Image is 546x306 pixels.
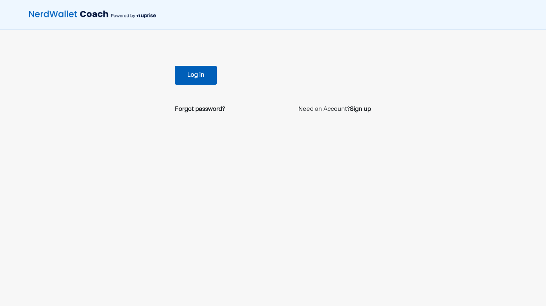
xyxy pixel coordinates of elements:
[350,105,371,114] a: Sign up
[175,66,217,85] button: Log in
[175,105,225,114] a: Forgot password?
[298,105,371,114] p: Need an Account?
